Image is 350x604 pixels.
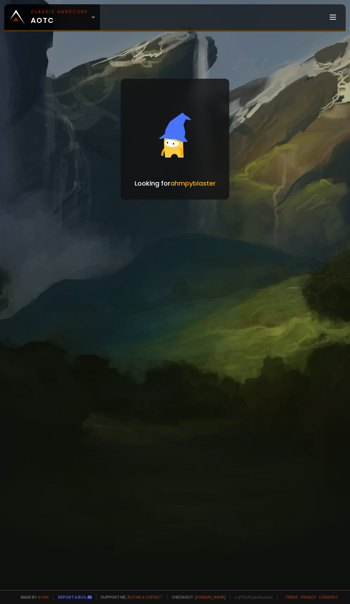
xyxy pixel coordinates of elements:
[167,594,226,600] span: Checkout
[170,179,216,188] span: ahmpyblaster
[58,594,86,600] a: Report a bug
[96,594,163,600] span: Support me,
[319,594,338,600] a: Consent
[31,9,88,15] small: Classic Hardcore
[195,594,226,600] a: [DOMAIN_NAME]
[16,594,49,600] span: Made by
[38,594,49,600] a: a fan
[31,9,88,26] span: AOTC
[135,178,216,188] p: Looking for
[285,594,298,600] a: Terms
[230,594,273,600] span: v. d752d5 - production
[127,594,163,600] a: Buy me a coffee
[301,594,316,600] a: Privacy
[4,4,100,30] a: Classic HardcoreAOTC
